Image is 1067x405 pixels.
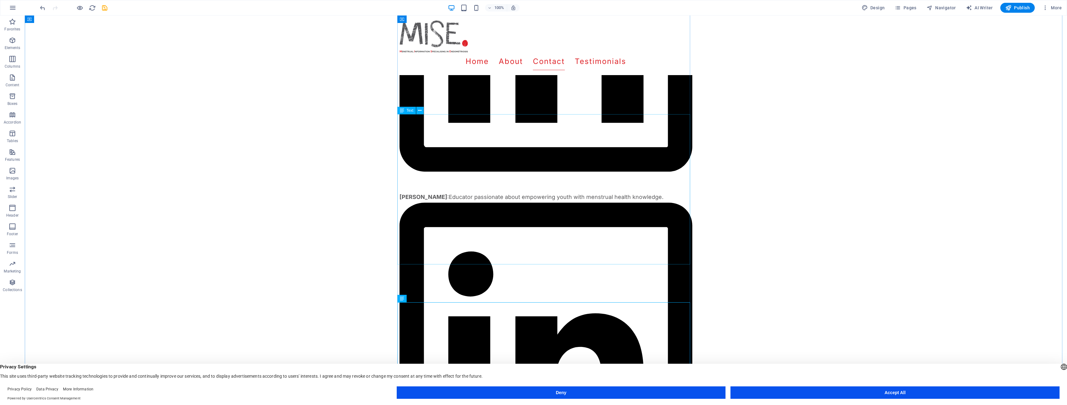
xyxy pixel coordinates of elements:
[6,176,19,181] p: Images
[101,4,108,11] button: save
[859,3,887,13] div: Design (Ctrl+Alt+Y)
[862,5,885,11] span: Design
[5,157,20,162] p: Features
[3,287,22,292] p: Collections
[511,5,516,11] i: On resize automatically adjust zoom level to fit chosen device.
[966,5,993,11] span: AI Writer
[926,5,956,11] span: Navigator
[76,4,83,11] button: Click here to leave preview mode and continue editing
[963,3,995,13] button: AI Writer
[5,45,20,50] p: Elements
[6,83,19,88] p: Content
[924,3,958,13] button: Navigator
[4,27,20,32] p: Favorites
[485,4,507,11] button: 100%
[7,250,18,255] p: Forms
[7,101,18,106] p: Boxes
[7,232,18,236] p: Footer
[494,4,504,11] h6: 100%
[4,120,21,125] p: Accordion
[4,269,21,274] p: Marketing
[1040,3,1064,13] button: More
[6,213,19,218] p: Header
[7,138,18,143] p: Tables
[1042,5,1062,11] span: More
[89,4,96,11] i: Reload page
[88,4,96,11] button: reload
[895,5,916,11] span: Pages
[39,4,46,11] button: undo
[5,64,20,69] p: Columns
[859,3,887,13] button: Design
[407,109,413,112] span: Text
[1000,3,1035,13] button: Publish
[101,4,108,11] i: Save (Ctrl+S)
[892,3,919,13] button: Pages
[8,194,17,199] p: Slider
[39,4,46,11] i: Undo: Change text (Ctrl+Z)
[1005,5,1030,11] span: Publish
